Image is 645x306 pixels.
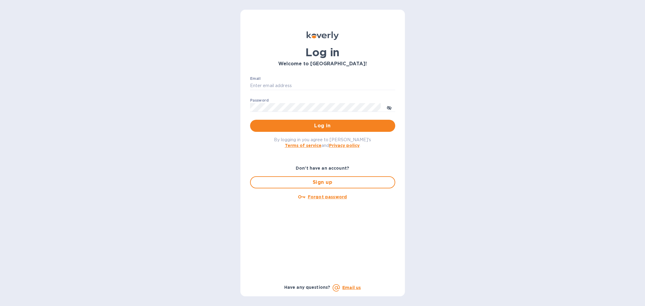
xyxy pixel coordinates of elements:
[256,179,390,186] span: Sign up
[250,46,395,59] h1: Log in
[250,120,395,132] button: Log in
[342,285,361,290] a: Email us
[250,61,395,67] h3: Welcome to [GEOGRAPHIC_DATA]!
[285,143,321,148] a: Terms of service
[329,143,360,148] a: Privacy policy
[250,81,395,90] input: Enter email address
[250,99,269,102] label: Password
[308,194,347,199] u: Forgot password
[250,176,395,188] button: Sign up
[255,122,390,129] span: Log in
[284,285,331,290] b: Have any questions?
[383,101,395,113] button: toggle password visibility
[307,31,339,40] img: Koverly
[250,77,261,80] label: Email
[274,137,371,148] span: By logging in you agree to [PERSON_NAME]'s and .
[296,166,349,171] b: Don't have an account?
